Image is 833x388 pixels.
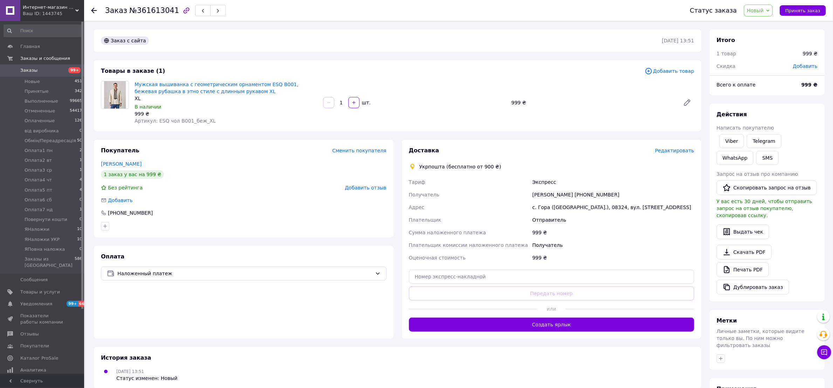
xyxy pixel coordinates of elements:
span: 586 [75,256,82,269]
span: Добавить [108,198,132,203]
div: Получатель [531,239,696,251]
span: История заказа [101,354,151,361]
span: Добавить отзыв [345,185,386,190]
span: Написать покупателю [717,125,774,131]
div: Укрпошта (бесплатно от 900 ₴) [418,163,503,170]
span: Адрес [409,205,424,210]
a: WhatsApp [717,151,753,165]
span: Получатель [409,192,439,198]
span: 1 [80,207,82,213]
span: 1 [80,157,82,164]
span: Заказы [20,67,37,74]
span: Тариф [409,179,425,185]
input: Номер экспресс-накладной [409,270,695,284]
span: Оплата3 ср [25,167,52,173]
span: 10 [77,236,82,243]
b: 999 ₴ [801,82,818,88]
a: [PERSON_NAME] [101,161,142,167]
span: [DATE] 13:51 [116,369,144,374]
button: Скопировать запрос на отзыв [717,180,817,195]
span: Товары и услуги [20,289,60,295]
div: 999 ₴ [531,226,696,239]
span: Покупатели [20,343,49,349]
div: шт. [360,99,371,106]
span: Выполненные [25,98,58,104]
span: 4 [80,187,82,193]
span: Метки [717,317,737,324]
time: [DATE] 13:51 [662,38,694,43]
span: Показатели работы компании [20,313,65,325]
button: SMS [756,151,779,165]
span: 99+ [67,301,78,307]
span: Оплаченные [25,118,55,124]
span: Оплата [101,253,124,260]
span: Заказы и сообщения [20,55,70,62]
span: 4 [80,177,82,183]
span: Сумма наложенного платежа [409,230,486,235]
span: 54417 [70,108,82,114]
span: 50 [77,138,82,144]
span: Новый [747,8,764,13]
button: Принять заказ [780,5,826,16]
span: Плательщик [409,217,442,223]
span: 1 товар [717,51,736,56]
span: Обмiн/Переадресація [25,138,76,144]
a: Скачать PDF [717,245,772,259]
a: Viber [719,134,744,148]
span: Уведомления [20,301,52,307]
span: У вас есть 30 дней, чтобы отправить запрос на отзыв покупателю, скопировав ссылку. [717,199,812,218]
span: Оплата6 сб [25,197,52,203]
span: Оплата5 пт [25,187,52,193]
input: Поиск [4,25,83,37]
div: 999 ₴ [803,50,818,57]
button: Создать ярлык [409,318,695,332]
span: Отзывы [20,331,39,337]
span: ЯНаложки УКР [25,236,60,243]
button: Выдать чек [717,224,769,239]
span: Артикул: ESQ чол B001_беж_XL [135,118,216,124]
div: [PHONE_NUMBER] [107,209,153,216]
span: Оплата2 вт [25,157,52,164]
span: 66 [78,301,86,307]
span: від виробника [25,128,59,134]
span: Наложенный платеж [117,270,372,277]
div: 1 заказ у вас на 999 ₴ [101,170,164,179]
div: Статус изменен: Новый [116,375,177,382]
a: Печать PDF [717,262,769,277]
span: Интернет-магазин «Omoda» [23,4,75,11]
span: 0 [80,216,82,223]
div: Вернуться назад [91,7,97,14]
span: Каталог ProSale [20,355,58,361]
img: Мужская вышиванка с геометрическим орнаментом ESQ B001, бежевая рубашка в этно стиле с длинным ру... [104,81,126,109]
span: 451 [75,78,82,85]
button: Чат с покупателем [817,345,831,359]
span: 2 [80,147,82,154]
span: Сменить покупателя [332,148,386,153]
div: Отправитель [531,214,696,226]
span: Без рейтинга [108,185,143,190]
span: Оплата4 чт [25,177,52,183]
div: 999 ₴ [135,110,318,117]
span: или [537,305,566,312]
span: Действия [717,111,747,118]
span: Всего к оплате [717,82,756,88]
div: 999 ₴ [531,251,696,264]
span: Редактировать [655,148,694,153]
span: 342 [75,88,82,95]
span: Оплата1 пн [25,147,53,154]
span: Личные заметки, которые видите только вы. По ним можно фильтровать заказы [717,328,805,348]
span: Плательщик комиссии наложенного платежа [409,242,528,248]
span: 126 [75,118,82,124]
span: Сообщения [20,277,48,283]
div: 999 ₴ [508,98,677,108]
div: Ваш ID: 1443745 [23,11,84,17]
span: Покупатель [101,147,139,154]
span: 10 [77,226,82,233]
span: Новые [25,78,40,85]
span: 1 [80,167,82,173]
span: Заказ [105,6,127,15]
span: №361613041 [129,6,179,15]
span: Доставка [409,147,439,154]
span: 0 [80,128,82,134]
span: 99+ [68,67,81,73]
